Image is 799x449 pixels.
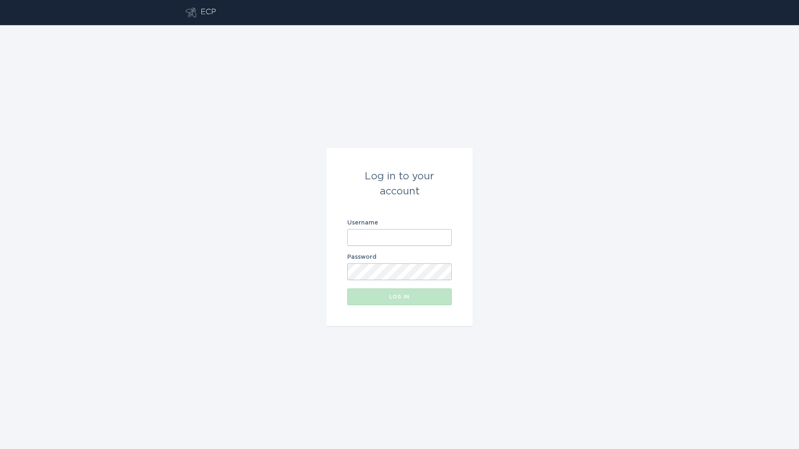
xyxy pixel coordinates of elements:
[347,169,452,199] div: Log in to your account
[201,8,216,18] div: ECP
[347,288,452,305] button: Log in
[347,254,452,260] label: Password
[186,8,196,18] button: Go to dashboard
[351,294,448,299] div: Log in
[347,220,452,226] label: Username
